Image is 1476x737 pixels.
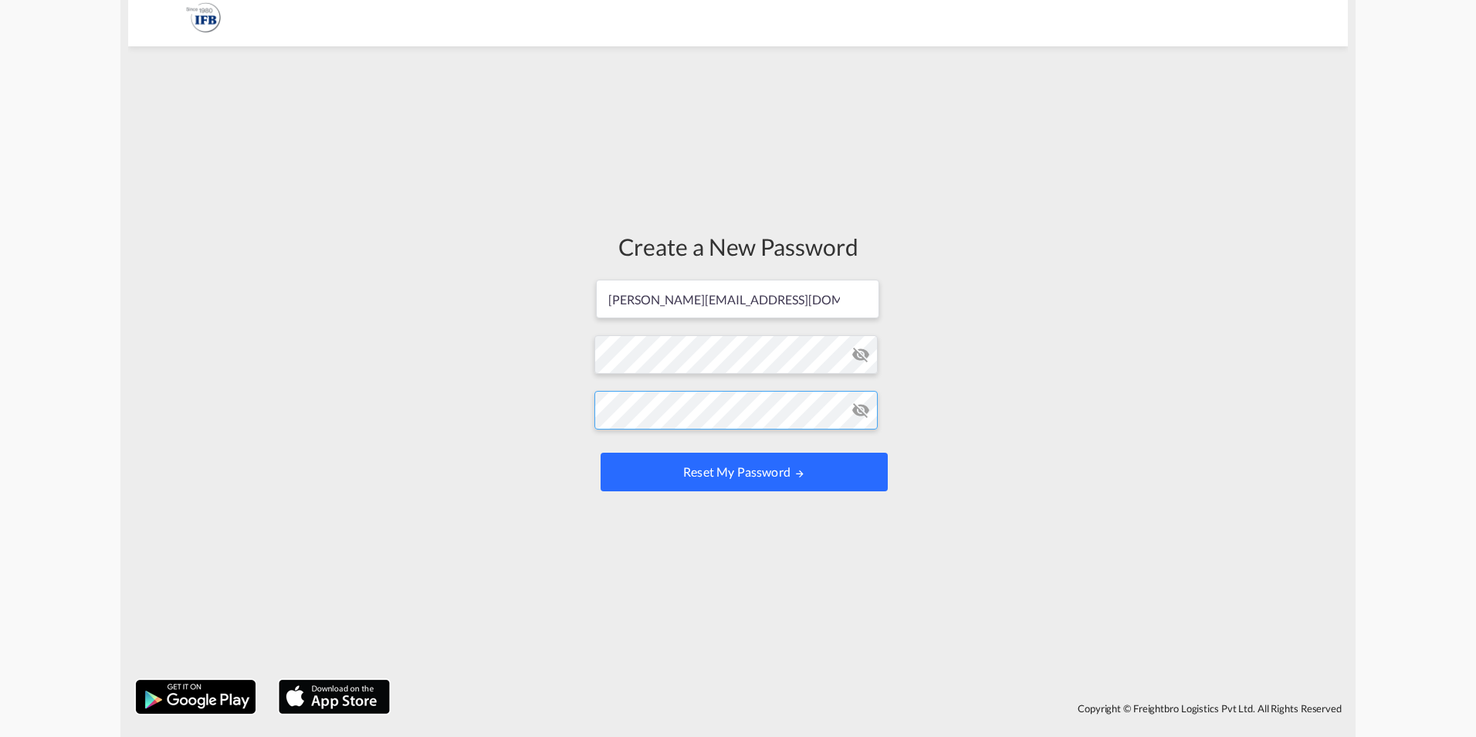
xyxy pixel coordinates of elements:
[596,280,879,318] input: Email address
[594,230,882,263] div: Create a New Password
[134,678,257,715] img: google.png
[851,345,870,364] md-icon: icon-eye-off
[601,453,888,491] button: UPDATE MY PASSWORD
[277,678,391,715] img: apple.png
[851,401,870,419] md-icon: icon-eye-off
[398,695,1348,722] div: Copyright © Freightbro Logistics Pvt Ltd. All Rights Reserved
